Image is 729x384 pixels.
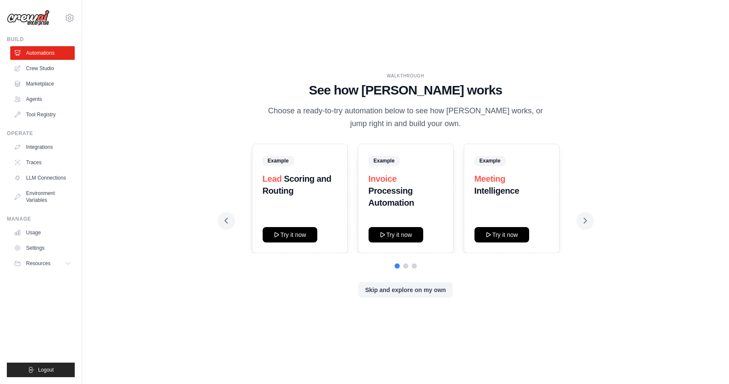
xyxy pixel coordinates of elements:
button: Try it now [263,227,317,242]
a: Settings [10,241,75,255]
a: Crew Studio [10,62,75,75]
h1: See how [PERSON_NAME] works [225,83,587,98]
span: Invoice [369,174,397,183]
button: Skip and explore on my own [358,282,453,298]
a: Integrations [10,140,75,154]
strong: Scoring and Routing [263,174,331,195]
a: Marketplace [10,77,75,91]
p: Choose a ready-to-try automation below to see how [PERSON_NAME] works, or jump right in and build... [262,105,549,130]
span: Example [369,156,400,165]
a: Traces [10,156,75,169]
strong: Processing Automation [369,186,414,207]
button: Resources [10,257,75,270]
div: Manage [7,216,75,222]
button: Try it now [474,227,529,242]
img: Logo [7,10,50,26]
div: WALKTHROUGH [225,73,587,79]
span: Meeting [474,174,506,183]
button: Try it now [369,227,423,242]
a: Environment Variables [10,186,75,207]
a: Usage [10,226,75,239]
span: Logout [38,366,54,373]
span: Resources [26,260,50,267]
strong: Intelligence [474,186,519,195]
a: Tool Registry [10,108,75,121]
button: Logout [7,363,75,377]
span: Example [263,156,294,165]
a: LLM Connections [10,171,75,185]
a: Automations [10,46,75,60]
span: Lead [263,174,282,183]
span: Example [474,156,506,165]
div: Build [7,36,75,43]
a: Agents [10,92,75,106]
div: Operate [7,130,75,137]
